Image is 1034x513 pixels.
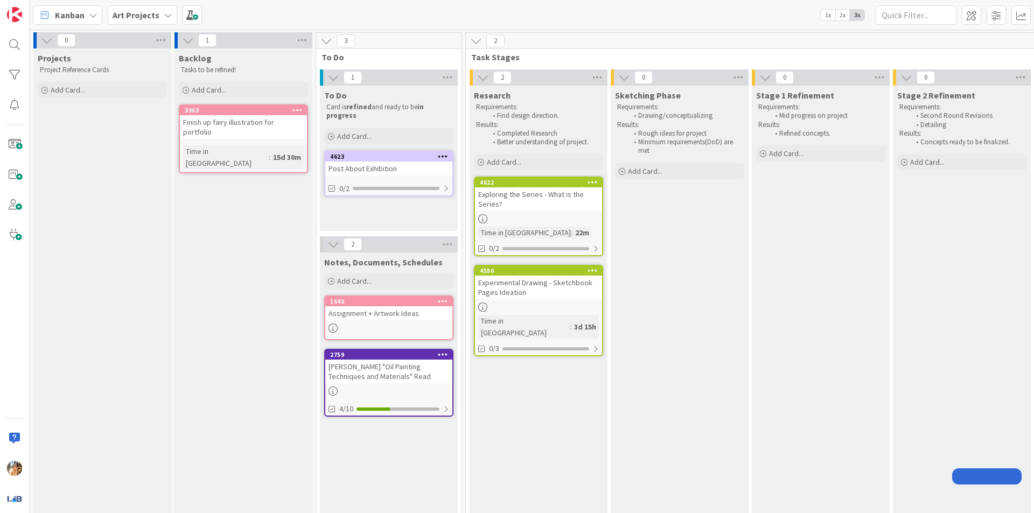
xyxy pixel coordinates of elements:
[325,297,452,306] div: 1640
[769,149,804,158] span: Add Card...
[325,350,452,383] div: 2759[PERSON_NAME] "Oil Painting Techniques and Materials" Read
[325,161,452,175] div: Post About Exhibition
[330,298,452,305] div: 1640
[181,66,306,74] p: Tasks to be refined!
[899,103,1024,111] p: Requirements:
[180,106,307,115] div: 3963
[758,103,883,111] p: Requirements:
[487,157,521,167] span: Add Card...
[487,138,602,146] li: Better understanding of project.
[876,5,956,25] input: Quick Filter...
[337,131,372,141] span: Add Card...
[337,34,355,47] span: 3
[910,138,1025,146] li: Concepts ready to be finalized.
[617,121,742,129] p: Results:
[910,121,1025,129] li: Detailing
[325,306,452,320] div: Assignment + Artwork Ideas
[476,103,601,111] p: Requirements:
[38,53,71,64] span: Projects
[475,187,602,211] div: Exploring the Series - What is the Series?
[475,178,602,187] div: 4622
[324,151,453,196] a: 4623Post About Exhibition0/2
[487,111,602,120] li: Find design direction.
[572,227,592,238] div: 22m
[628,138,743,156] li: Minimum requirements(DoD) are met
[475,276,602,299] div: Experimental Drawing - Sketchbook Pages Ideation
[269,151,270,163] span: :
[570,321,571,333] span: :
[344,71,362,84] span: 1
[775,71,794,84] span: 0
[835,10,850,20] span: 2x
[180,115,307,139] div: Finish up fairy illustration for portfolio
[910,157,945,167] span: Add Card...
[185,107,307,114] div: 3963
[476,121,601,129] p: Results:
[7,7,22,22] img: Visit kanbanzone.com
[57,34,75,47] span: 0
[897,90,975,101] span: Stage 2 Refinement
[7,461,22,476] img: JF
[330,153,452,160] div: 4623
[628,166,662,176] span: Add Card...
[571,227,572,238] span: :
[489,343,499,354] span: 0/3
[756,90,834,101] span: Stage 1 Refinement
[475,178,602,211] div: 4622Exploring the Series - What is the Series?
[480,267,602,275] div: 4556
[324,296,453,340] a: 1640Assignment + Artwork Ideas
[899,129,1024,138] p: Results:
[617,103,742,111] p: Requirements:
[487,129,602,138] li: Completed Research
[51,85,85,95] span: Add Card...
[325,297,452,320] div: 1640Assignment + Artwork Ideas
[628,111,743,120] li: Drawing/conceptualizing
[489,243,499,254] span: 0/2
[769,111,884,120] li: Mid progress on project
[325,152,452,175] div: 4623Post About Exhibition
[615,90,681,101] span: Sketching Phase
[270,151,304,163] div: 15d 30m
[474,265,603,356] a: 4556Experimental Drawing - Sketchbook Pages IdeationTime in [GEOGRAPHIC_DATA]:3d 15h0/3
[7,491,22,506] img: avatar
[339,403,353,414] span: 4/10
[325,360,452,383] div: [PERSON_NAME] "Oil Painting Techniques and Materials" Read
[758,121,883,129] p: Results:
[40,66,165,74] p: Project Reference Cards
[486,34,505,47] span: 2
[474,90,511,101] span: Research
[183,145,269,169] div: Time in [GEOGRAPHIC_DATA]
[337,276,372,286] span: Add Card...
[330,351,452,359] div: 2759
[478,227,571,238] div: Time in [GEOGRAPHIC_DATA]
[326,102,425,120] strong: in progress
[346,102,372,111] strong: refined
[475,266,602,276] div: 4556
[821,10,835,20] span: 1x
[571,321,599,333] div: 3d 15h
[628,129,743,138] li: Rough ideas for project
[634,71,653,84] span: 0
[325,152,452,161] div: 4623
[324,257,443,268] span: Notes, Documents, Schedules
[180,106,307,139] div: 3963Finish up fairy illustration for portfolio
[480,179,602,186] div: 4622
[322,52,448,62] span: To Do
[113,10,159,20] b: Art Projects
[179,104,308,173] a: 3963Finish up fairy illustration for portfolioTime in [GEOGRAPHIC_DATA]:15d 30m
[769,129,884,138] li: Refined concepts.
[179,53,212,64] span: Backlog
[192,85,226,95] span: Add Card...
[474,177,603,256] a: 4622Exploring the Series - What is the Series?Time in [GEOGRAPHIC_DATA]:22m0/2
[493,71,512,84] span: 2
[198,34,216,47] span: 1
[339,183,350,194] span: 0/2
[478,315,570,339] div: Time in [GEOGRAPHIC_DATA]
[475,266,602,299] div: 4556Experimental Drawing - Sketchbook Pages Ideation
[917,71,935,84] span: 0
[344,238,362,251] span: 2
[910,111,1025,120] li: Second Round Revisions
[324,349,453,417] a: 2759[PERSON_NAME] "Oil Painting Techniques and Materials" Read4/10
[850,10,864,20] span: 3x
[55,9,85,22] span: Kanban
